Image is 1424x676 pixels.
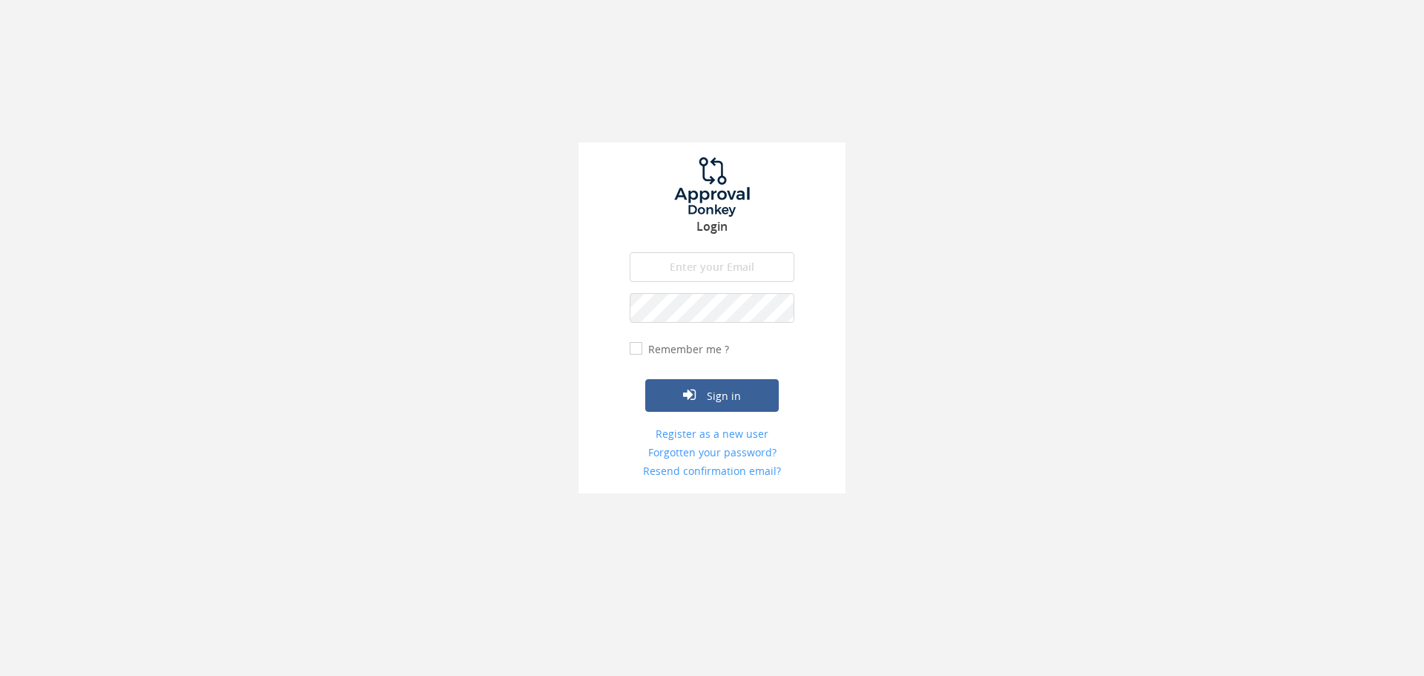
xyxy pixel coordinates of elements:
label: Remember me ? [645,342,729,357]
a: Resend confirmation email? [630,464,794,479]
img: logo.png [656,157,768,217]
a: Register as a new user [630,427,794,442]
h3: Login [578,220,845,234]
button: Sign in [645,379,779,412]
a: Forgotten your password? [630,445,794,460]
input: Enter your Email [630,252,794,282]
